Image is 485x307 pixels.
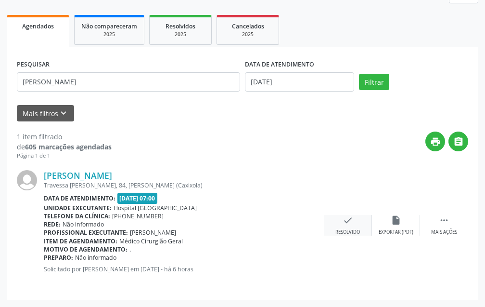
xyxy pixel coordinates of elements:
[17,170,37,190] img: img
[439,215,449,226] i: 
[232,22,264,30] span: Cancelados
[114,204,197,212] span: Hospital [GEOGRAPHIC_DATA]
[335,229,360,236] div: Resolvido
[44,170,112,181] a: [PERSON_NAME]
[44,254,73,262] b: Preparo:
[17,72,240,92] input: Nome, CNS
[44,212,110,220] b: Telefone da clínica:
[44,181,324,189] div: Travessa [PERSON_NAME], 84, [PERSON_NAME] (Caxixola)
[44,228,128,237] b: Profissional executante:
[81,31,137,38] div: 2025
[44,204,112,212] b: Unidade executante:
[25,142,112,151] strong: 605 marcações agendadas
[245,57,314,72] label: DATA DE ATENDIMENTO
[166,22,195,30] span: Resolvidos
[425,132,445,151] button: print
[17,152,112,160] div: Página 1 de 1
[75,254,116,262] span: Não informado
[224,31,272,38] div: 2025
[119,237,183,245] span: Médico Cirurgião Geral
[245,72,354,92] input: Selecione um intervalo
[129,245,131,254] span: .
[17,105,74,122] button: Mais filtroskeyboard_arrow_down
[431,229,457,236] div: Mais ações
[44,194,115,202] b: Data de atendimento:
[44,220,61,228] b: Rede:
[343,215,353,226] i: check
[379,229,413,236] div: Exportar (PDF)
[453,136,464,147] i: 
[63,220,104,228] span: Não informado
[17,132,112,142] div: 1 item filtrado
[44,265,324,273] p: Solicitado por [PERSON_NAME] em [DATE] - há 6 horas
[430,136,441,147] i: print
[112,212,164,220] span: [PHONE_NUMBER]
[117,193,158,204] span: [DATE] 07:00
[156,31,204,38] div: 2025
[81,22,137,30] span: Não compareceram
[44,245,128,254] b: Motivo de agendamento:
[17,57,50,72] label: PESQUISAR
[58,108,69,119] i: keyboard_arrow_down
[17,142,112,152] div: de
[130,228,176,237] span: [PERSON_NAME]
[359,74,389,90] button: Filtrar
[448,132,468,151] button: 
[44,237,117,245] b: Item de agendamento:
[391,215,401,226] i: insert_drive_file
[22,22,54,30] span: Agendados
